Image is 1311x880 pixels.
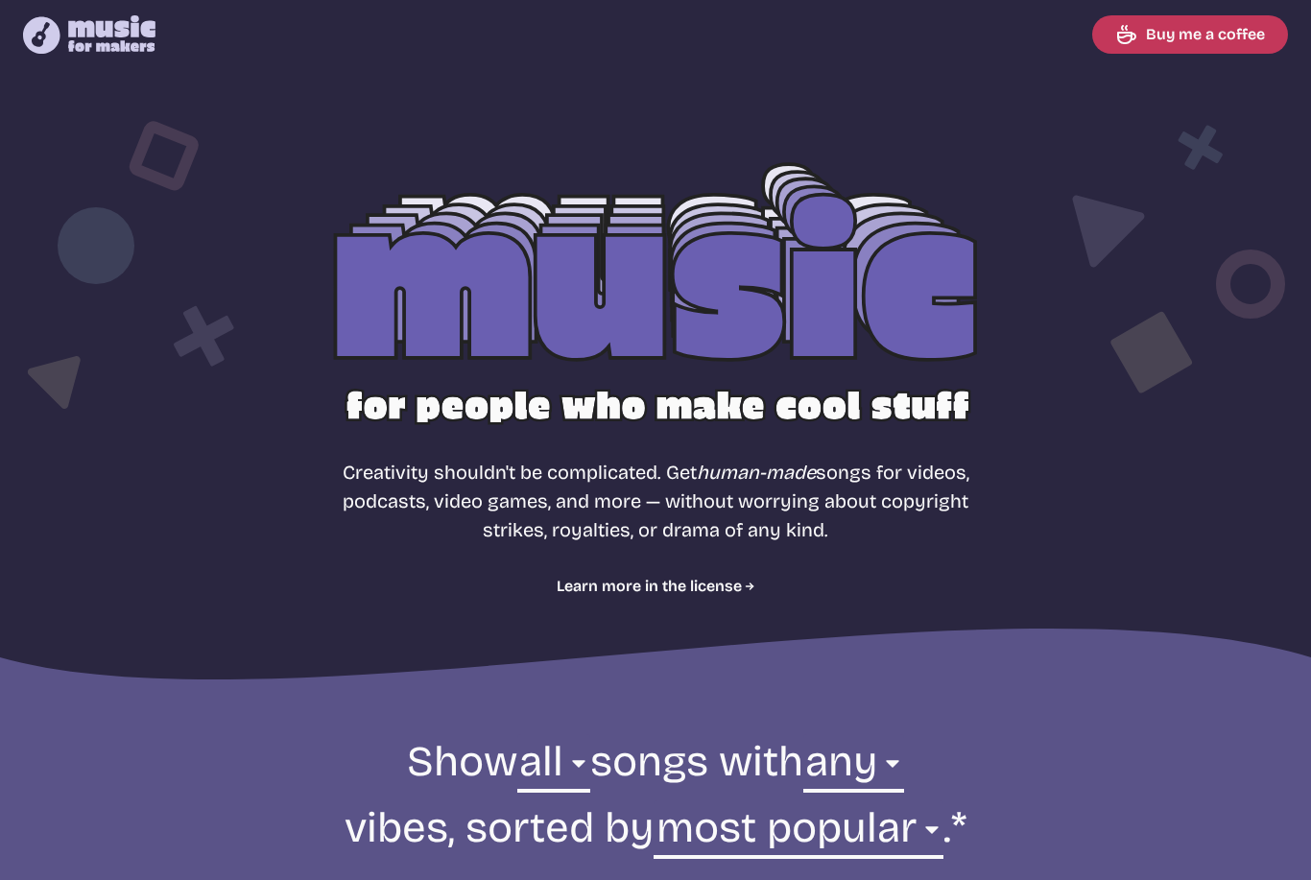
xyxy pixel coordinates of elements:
[517,734,590,800] select: genre
[557,575,755,598] a: Learn more in the license
[342,458,969,544] p: Creativity shouldn't be complicated. Get songs for videos, podcasts, video games, and more — with...
[1092,15,1288,54] a: Buy me a coffee
[654,800,942,867] select: sorting
[697,461,816,484] i: human-made
[803,734,904,800] select: vibe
